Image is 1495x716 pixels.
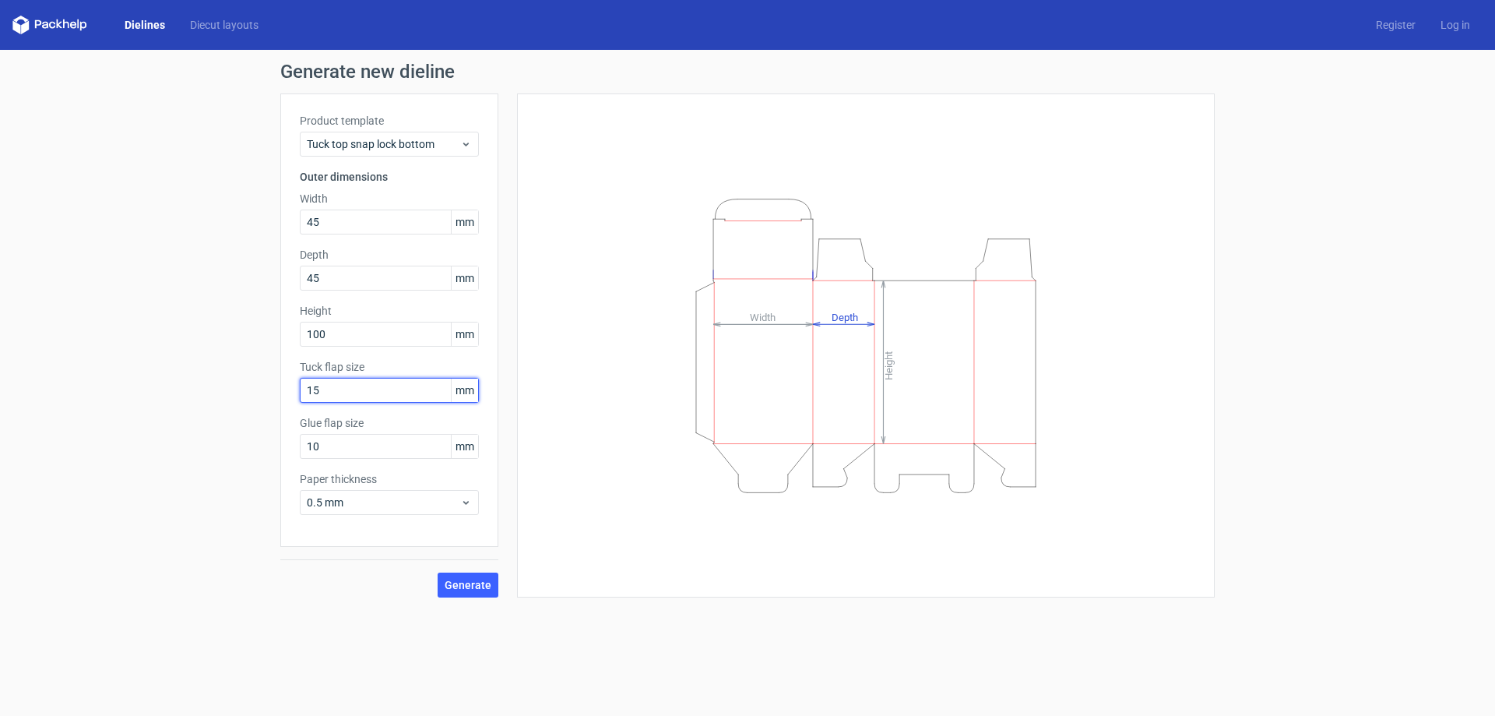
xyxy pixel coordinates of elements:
label: Glue flap size [300,415,479,431]
span: mm [451,323,478,346]
tspan: Height [883,351,895,379]
a: Diecut layouts [178,17,271,33]
label: Width [300,191,479,206]
span: mm [451,379,478,402]
a: Dielines [112,17,178,33]
span: 0.5 mm [307,495,460,510]
span: Tuck top snap lock bottom [307,136,460,152]
tspan: Width [750,311,776,323]
span: Generate [445,580,491,591]
tspan: Depth [832,311,858,323]
label: Product template [300,113,479,129]
a: Log in [1428,17,1483,33]
span: mm [451,210,478,234]
label: Tuck flap size [300,359,479,375]
label: Height [300,303,479,319]
h1: Generate new dieline [280,62,1215,81]
span: mm [451,435,478,458]
h3: Outer dimensions [300,169,479,185]
button: Generate [438,573,498,598]
label: Depth [300,247,479,263]
label: Paper thickness [300,471,479,487]
a: Register [1363,17,1428,33]
span: mm [451,266,478,290]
